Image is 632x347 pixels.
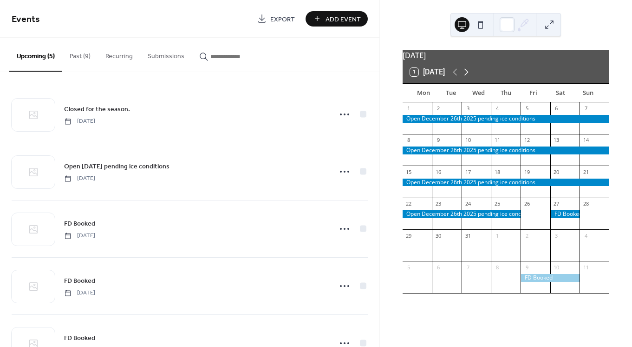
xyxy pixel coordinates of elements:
div: Open December 26th 2025 pending ice conditions [403,147,609,154]
div: 7 [464,264,471,271]
span: [DATE] [64,232,95,240]
div: FD Booked [550,210,580,218]
span: [DATE] [64,117,95,126]
div: 1 [494,232,501,239]
div: 10 [464,137,471,144]
div: Fri [520,84,547,102]
div: Mon [410,84,437,102]
div: Open December 26th 2025 pending ice conditions [403,179,609,187]
div: 27 [553,200,560,207]
div: Open December 26th 2025 pending ice conditions [403,210,521,218]
div: 13 [553,137,560,144]
div: 16 [435,168,442,175]
span: Events [12,10,40,28]
button: 1[DATE] [407,66,448,79]
div: [DATE] [403,50,609,61]
div: 9 [523,264,530,271]
span: [DATE] [64,289,95,297]
span: Export [270,14,295,24]
div: 4 [494,105,501,112]
div: 21 [582,168,589,175]
button: Upcoming (5) [9,38,62,72]
button: Submissions [140,38,192,71]
div: Sun [574,84,602,102]
div: 23 [435,200,442,207]
span: FD Booked [64,334,95,343]
div: 20 [553,168,560,175]
div: Tue [437,84,465,102]
span: FD Booked [64,219,95,229]
div: Thu [492,84,520,102]
div: 3 [464,105,471,112]
div: 19 [523,168,530,175]
div: Open December 26th 2025 pending ice conditions [403,115,609,123]
div: 28 [582,200,589,207]
span: Open [DATE] pending ice conditions [64,162,169,172]
div: 2 [523,232,530,239]
div: 6 [553,105,560,112]
button: Recurring [98,38,140,71]
div: 2 [435,105,442,112]
div: 8 [494,264,501,271]
div: 14 [582,137,589,144]
a: FD Booked [64,333,95,343]
div: 7 [582,105,589,112]
div: 18 [494,168,501,175]
div: 4 [582,232,589,239]
div: 1 [405,105,412,112]
span: Add Event [326,14,361,24]
div: 30 [435,232,442,239]
div: 5 [523,105,530,112]
div: 22 [405,200,412,207]
div: 25 [494,200,501,207]
div: 17 [464,168,471,175]
div: 29 [405,232,412,239]
div: 5 [405,264,412,271]
a: FD Booked [64,275,95,286]
a: Export [250,11,302,27]
div: 9 [435,137,442,144]
div: 12 [523,137,530,144]
a: FD Booked [64,218,95,229]
div: 15 [405,168,412,175]
div: 10 [553,264,560,271]
div: 24 [464,200,471,207]
span: Closed for the season. [64,105,130,114]
div: Sat [547,84,574,102]
div: 6 [435,264,442,271]
span: FD Booked [64,276,95,286]
a: Open [DATE] pending ice conditions [64,161,169,172]
div: 11 [494,137,501,144]
div: 26 [523,200,530,207]
div: FD Booked [521,274,580,282]
div: Wed [465,84,492,102]
div: 31 [464,232,471,239]
div: 3 [553,232,560,239]
button: Add Event [306,11,368,27]
a: Closed for the season. [64,104,130,114]
div: 8 [405,137,412,144]
span: [DATE] [64,174,95,183]
button: Past (9) [62,38,98,71]
div: 11 [582,264,589,271]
